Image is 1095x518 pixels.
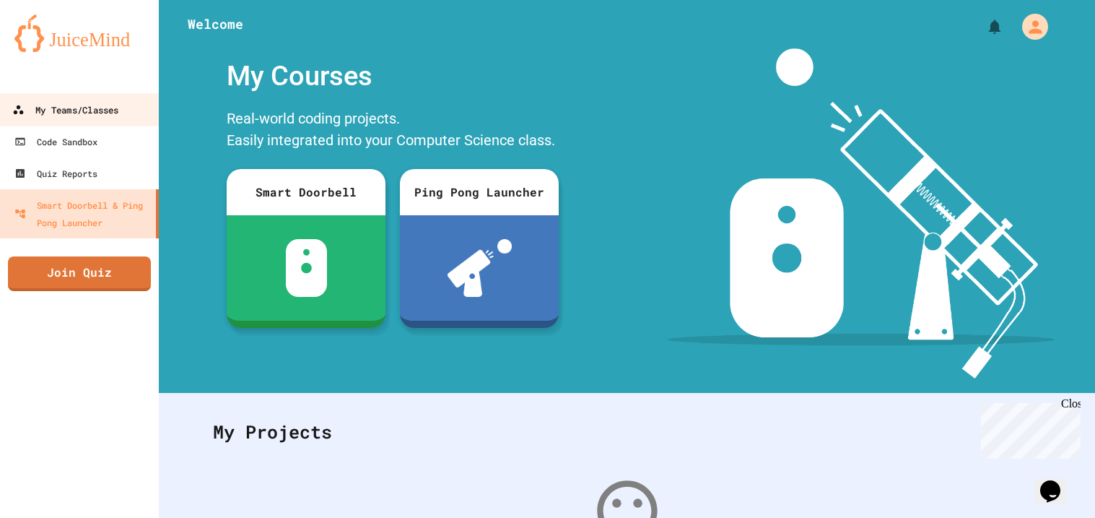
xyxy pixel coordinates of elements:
[14,14,144,52] img: logo-orange.svg
[8,256,151,291] a: Join Quiz
[14,197,150,231] div: Smart Doorbell & Ping Pong Launcher
[668,48,1055,379] img: banner-image-my-projects.png
[227,169,385,215] div: Smart Doorbell
[1034,460,1081,504] iframe: chat widget
[448,239,512,297] img: ppl-with-ball.png
[219,48,566,104] div: My Courses
[959,14,1007,39] div: My Notifications
[975,397,1081,459] iframe: chat widget
[12,101,118,119] div: My Teams/Classes
[6,6,100,92] div: Chat with us now!Close
[286,239,327,297] img: sdb-white.svg
[14,165,97,182] div: Quiz Reports
[14,133,97,150] div: Code Sandbox
[1007,10,1052,43] div: My Account
[219,104,566,158] div: Real-world coding projects. Easily integrated into your Computer Science class.
[199,404,1055,460] div: My Projects
[400,169,559,215] div: Ping Pong Launcher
